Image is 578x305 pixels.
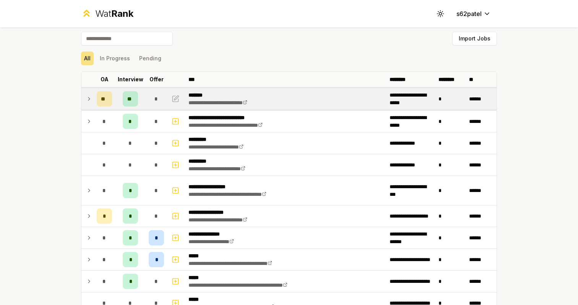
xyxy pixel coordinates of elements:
[149,76,164,83] p: Offer
[101,76,109,83] p: OA
[97,52,133,65] button: In Progress
[95,8,133,20] div: Wat
[136,52,164,65] button: Pending
[452,32,497,45] button: Import Jobs
[81,52,94,65] button: All
[118,76,143,83] p: Interview
[450,7,497,21] button: s62patel
[456,9,482,18] span: s62patel
[81,8,133,20] a: WatRank
[111,8,133,19] span: Rank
